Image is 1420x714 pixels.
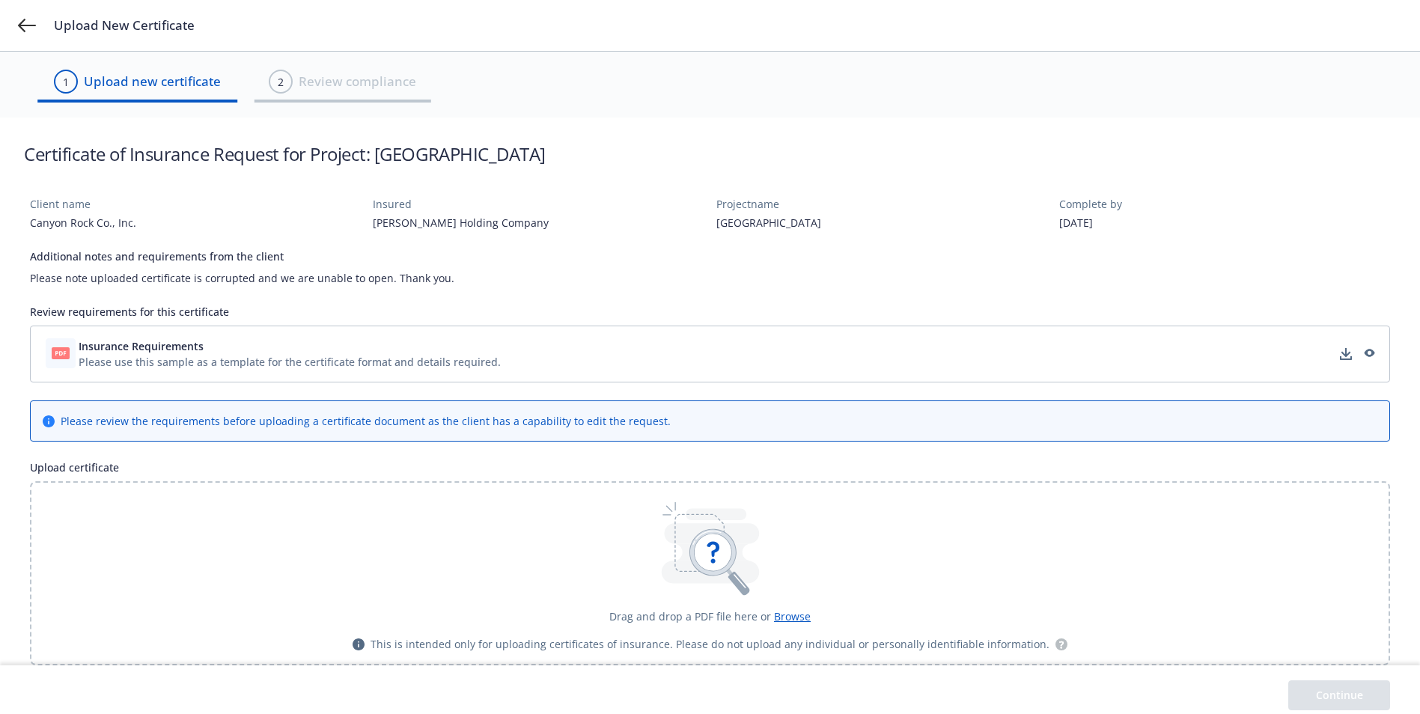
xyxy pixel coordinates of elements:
button: Insurance Requirements [79,338,501,354]
div: Please note uploaded certificate is corrupted and we are unable to open. Thank you. [30,270,1390,286]
div: Client name [30,196,361,212]
div: Drag and drop a PDF file here or [609,608,811,624]
div: Canyon Rock Co., Inc. [30,215,361,231]
div: Please review the requirements before uploading a certificate document as the client has a capabi... [61,413,671,429]
a: preview [1359,345,1377,363]
div: 1 [63,74,69,90]
h1: Certificate of Insurance Request for Project: [GEOGRAPHIC_DATA] [24,141,546,166]
div: Review requirements for this certificate [30,304,1390,320]
div: Additional notes and requirements from the client [30,248,1390,264]
span: Upload new certificate [84,72,221,91]
span: This is intended only for uploading certificates of insurance. Please do not upload any individua... [371,636,1049,652]
div: 2 [278,74,284,90]
div: Drag and drop a PDF file here or BrowseThis is intended only for uploading certificates of insura... [30,481,1390,665]
div: Insured [373,196,704,212]
a: download [1337,345,1355,363]
div: [DATE] [1059,215,1390,231]
span: Insurance Requirements [79,338,204,354]
div: Please use this sample as a template for the certificate format and details required. [79,354,501,370]
span: Upload New Certificate [54,16,195,34]
div: [PERSON_NAME] Holding Company [373,215,704,231]
div: Project name [716,196,1047,212]
div: Complete by [1059,196,1390,212]
div: Insurance RequirementsPlease use this sample as a template for the certificate format and details... [30,326,1390,382]
span: Review compliance [299,72,416,91]
div: [GEOGRAPHIC_DATA] [716,215,1047,231]
span: Browse [774,609,811,623]
div: Upload certificate [30,460,1390,475]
